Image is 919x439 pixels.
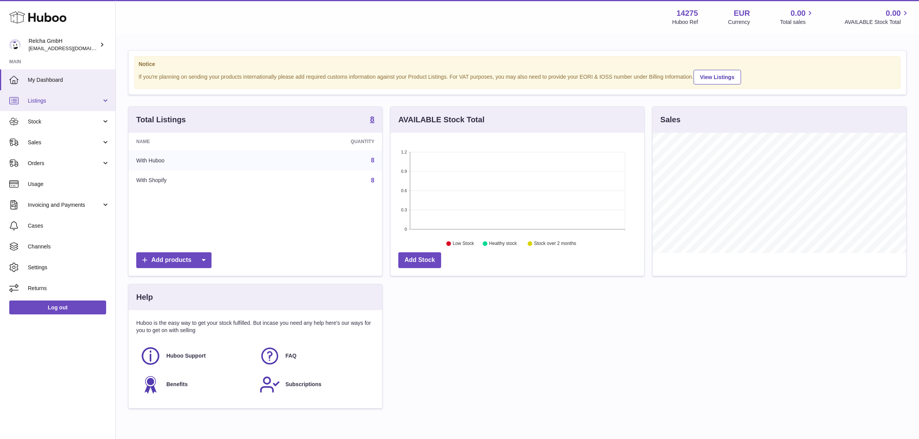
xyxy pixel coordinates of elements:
[534,241,576,247] text: Stock over 2 months
[28,264,110,271] span: Settings
[660,115,680,125] h3: Sales
[286,381,322,388] span: Subscriptions
[401,208,407,212] text: 0.3
[28,243,110,250] span: Channels
[259,346,371,366] a: FAQ
[259,374,371,395] a: Subscriptions
[398,115,484,125] h3: AVAILABLE Stock Total
[136,319,374,334] p: Huboo is the easy way to get your stock fulfilled. But incase you need any help here's our ways f...
[677,8,698,19] strong: 14275
[28,139,102,146] span: Sales
[9,301,106,314] a: Log out
[28,201,102,209] span: Invoicing and Payments
[845,8,910,26] a: 0.00 AVAILABLE Stock Total
[780,8,814,26] a: 0.00 Total sales
[28,160,102,167] span: Orders
[672,19,698,26] div: Huboo Ref
[28,285,110,292] span: Returns
[139,61,896,68] strong: Notice
[370,115,374,123] strong: 8
[28,76,110,84] span: My Dashboard
[453,241,474,247] text: Low Stock
[9,39,21,51] img: internalAdmin-14275@internal.huboo.com
[286,352,297,360] span: FAQ
[371,157,374,164] a: 8
[404,227,407,231] text: 0
[29,45,113,51] span: [EMAIL_ADDRESS][DOMAIN_NAME]
[129,133,265,150] th: Name
[140,346,252,366] a: Huboo Support
[780,19,814,26] span: Total sales
[136,115,186,125] h3: Total Listings
[370,115,374,125] a: 8
[845,19,910,26] span: AVAILABLE Stock Total
[401,188,407,193] text: 0.6
[139,69,896,84] div: If you're planning on sending your products internationally please add required customs informati...
[166,352,206,360] span: Huboo Support
[136,252,212,268] a: Add products
[136,292,153,302] h3: Help
[129,150,265,171] td: With Huboo
[28,97,102,105] span: Listings
[28,118,102,125] span: Stock
[401,150,407,154] text: 1.2
[265,133,382,150] th: Quantity
[694,70,741,84] a: View Listings
[886,8,901,19] span: 0.00
[129,171,265,191] td: With Shopify
[401,169,407,174] text: 0.9
[489,241,517,247] text: Healthy stock
[398,252,441,268] a: Add Stock
[140,374,252,395] a: Benefits
[28,181,110,188] span: Usage
[791,8,806,19] span: 0.00
[28,222,110,230] span: Cases
[371,177,374,184] a: 8
[166,381,188,388] span: Benefits
[29,37,98,52] div: Relcha GmbH
[728,19,750,26] div: Currency
[734,8,750,19] strong: EUR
